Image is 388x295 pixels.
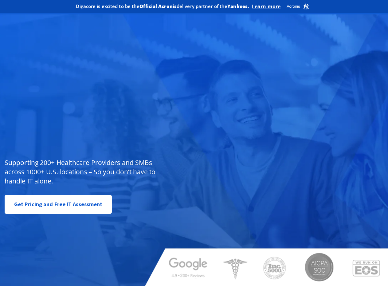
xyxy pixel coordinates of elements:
h2: Digacore is excited to be the delivery partner of the [76,4,249,9]
a: Learn more [252,3,280,10]
b: Yankees. [227,3,249,9]
img: Acronis [286,3,309,10]
p: Supporting 200+ Healthcare Providers and SMBs across 1000+ U.S. locations – So you don’t have to ... [5,158,163,186]
b: Official Acronis [139,3,177,9]
span: Get Pricing and Free IT Assessment [14,198,102,210]
a: Get Pricing and Free IT Assessment [5,195,112,214]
